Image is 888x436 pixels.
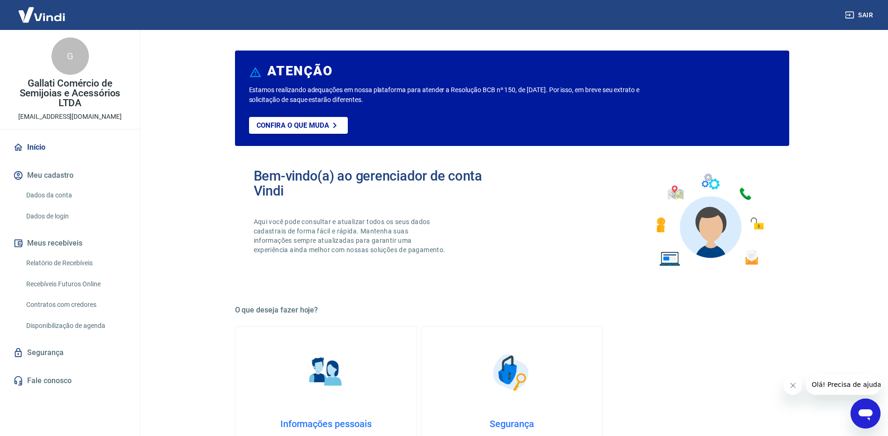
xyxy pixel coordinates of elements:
[6,7,79,14] span: Olá! Precisa de ajuda?
[22,295,129,314] a: Contratos com credores
[257,121,329,130] p: Confira o que muda
[843,7,877,24] button: Sair
[806,374,881,395] iframe: Mensagem da empresa
[11,165,129,186] button: Meu cadastro
[11,371,129,391] a: Fale conosco
[648,168,771,272] img: Imagem de um avatar masculino com diversos icones exemplificando as funcionalidades do gerenciado...
[11,0,72,29] img: Vindi
[249,85,670,105] p: Estamos realizando adequações em nossa plataforma para atender a Resolução BCB nº 150, de [DATE]....
[22,275,129,294] a: Recebíveis Futuros Online
[22,254,129,273] a: Relatório de Recebíveis
[784,376,802,395] iframe: Fechar mensagem
[235,305,789,315] h5: O que deseja fazer hoje?
[851,399,881,429] iframe: Botão para abrir a janela de mensagens
[22,207,129,226] a: Dados de login
[249,117,348,134] a: Confira o que muda
[7,79,132,108] p: Gallati Comércio de Semijoias e Acessórios LTDA
[250,418,402,429] h4: Informações pessoais
[267,66,332,76] h6: ATENÇÃO
[254,168,512,198] h2: Bem-vindo(a) ao gerenciador de conta Vindi
[11,342,129,363] a: Segurança
[22,186,129,205] a: Dados da conta
[11,137,129,158] a: Início
[22,316,129,335] a: Disponibilização de agenda
[436,418,587,429] h4: Segurança
[18,112,122,122] p: [EMAIL_ADDRESS][DOMAIN_NAME]
[51,37,89,75] div: G
[254,217,448,254] p: Aqui você pode consultar e atualizar todos os seus dados cadastrais de forma fácil e rápida. Mant...
[488,349,535,396] img: Segurança
[11,233,129,254] button: Meus recebíveis
[302,349,349,396] img: Informações pessoais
